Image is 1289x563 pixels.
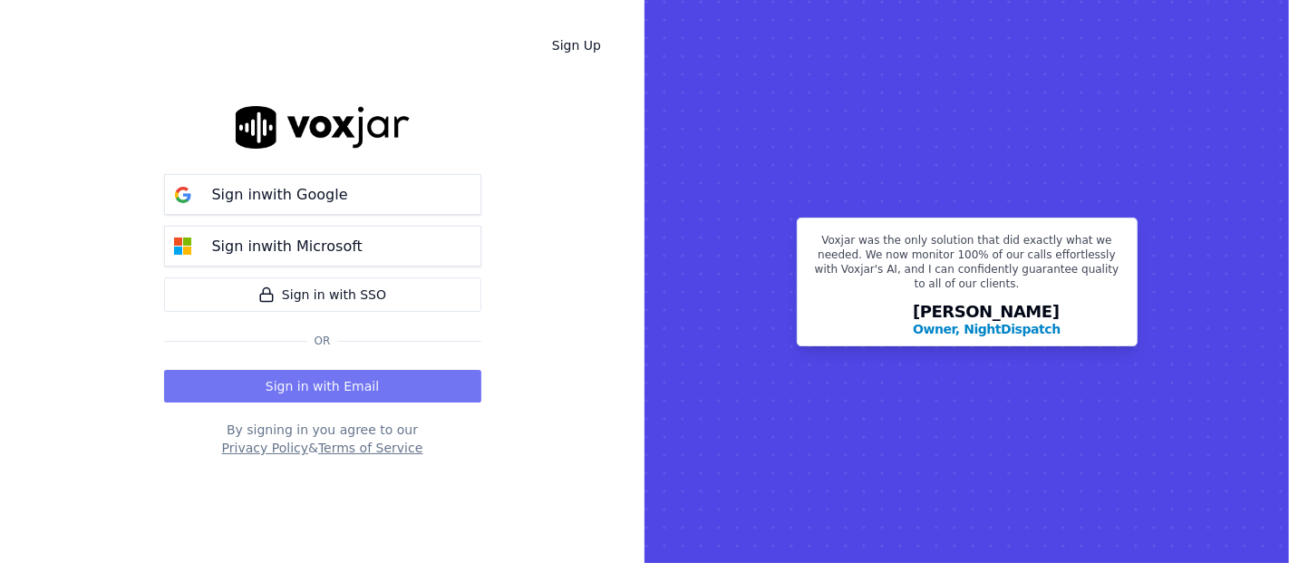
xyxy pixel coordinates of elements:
p: Sign in with Microsoft [212,236,363,257]
span: Or [307,334,338,348]
button: Privacy Policy [222,439,308,457]
p: Voxjar was the only solution that did exactly what we needed. We now monitor 100% of our calls ef... [809,233,1126,298]
div: [PERSON_NAME] [913,304,1061,338]
img: google Sign in button [165,177,201,213]
img: logo [236,106,410,149]
p: Owner, NightDispatch [913,320,1061,338]
img: microsoft Sign in button [165,228,201,265]
button: Sign inwith Google [164,174,481,215]
button: Terms of Service [318,439,422,457]
a: Sign in with SSO [164,277,481,312]
a: Sign Up [538,29,615,62]
button: Sign inwith Microsoft [164,226,481,267]
p: Sign in with Google [212,184,348,206]
button: Sign in with Email [164,370,481,403]
div: By signing in you agree to our & [164,421,481,457]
